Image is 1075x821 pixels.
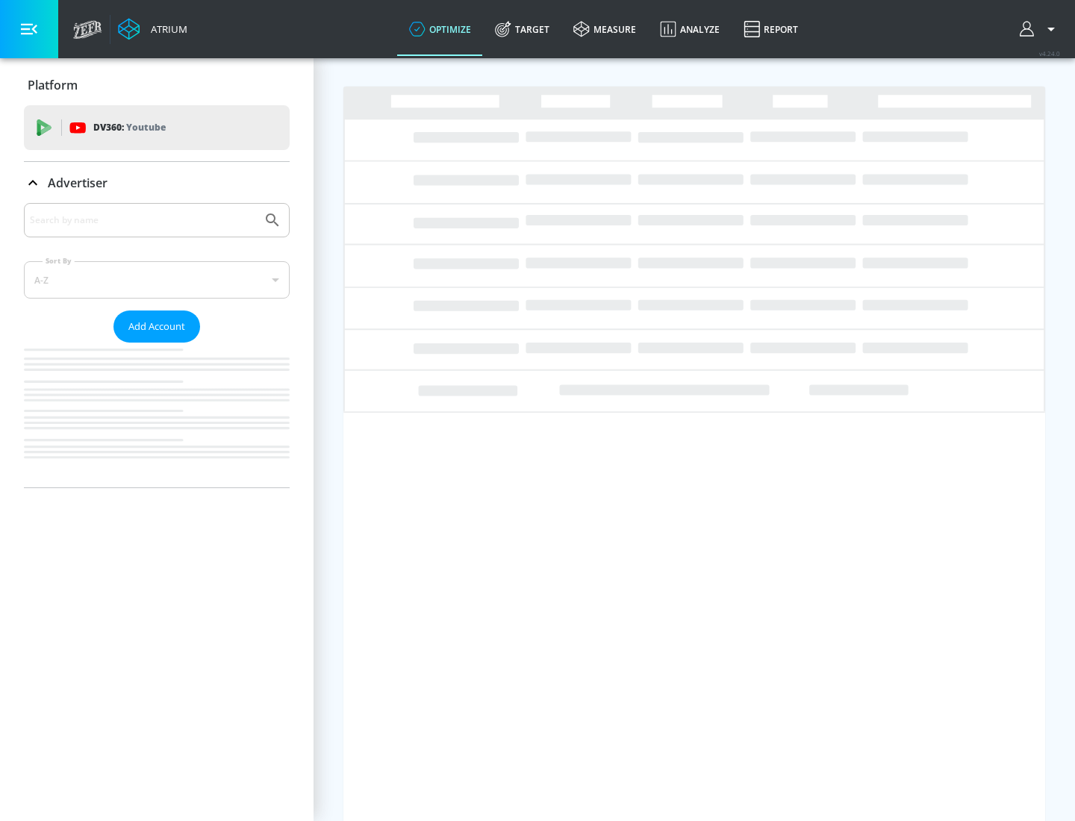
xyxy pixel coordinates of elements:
a: Analyze [648,2,732,56]
a: Target [483,2,561,56]
a: measure [561,2,648,56]
span: v 4.24.0 [1039,49,1060,57]
span: Add Account [128,318,185,335]
p: Platform [28,77,78,93]
label: Sort By [43,256,75,266]
div: Platform [24,64,290,106]
div: A-Z [24,261,290,299]
div: Advertiser [24,203,290,487]
input: Search by name [30,210,256,230]
a: Report [732,2,810,56]
a: Atrium [118,18,187,40]
div: Advertiser [24,162,290,204]
p: Advertiser [48,175,107,191]
div: DV360: Youtube [24,105,290,150]
div: Atrium [145,22,187,36]
nav: list of Advertiser [24,343,290,487]
p: Youtube [126,119,166,135]
p: DV360: [93,119,166,136]
button: Add Account [113,310,200,343]
a: optimize [397,2,483,56]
